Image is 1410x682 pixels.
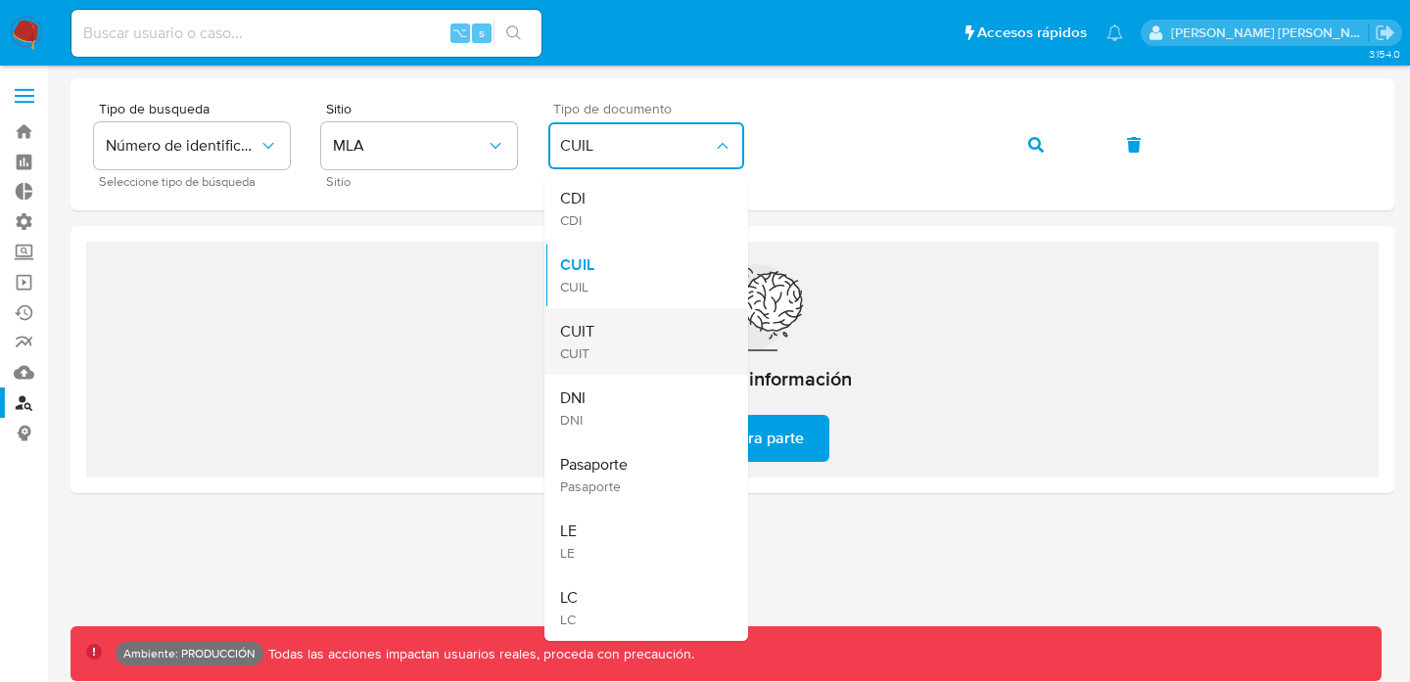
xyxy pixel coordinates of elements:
a: Notificaciones [1106,24,1123,41]
p: Todas las acciones impactan usuarios reales, proceda con precaución. [263,645,694,663]
input: Buscar usuario o caso... [71,21,541,46]
p: Ambiente: PRODUCCIÓN [123,650,256,658]
button: search-icon [493,20,534,47]
a: Salir [1375,23,1395,43]
span: Accesos rápidos [977,23,1087,43]
p: horacio.montalvetti@mercadolibre.com [1171,23,1369,42]
span: ⌥ [452,23,467,42]
span: s [479,23,485,42]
